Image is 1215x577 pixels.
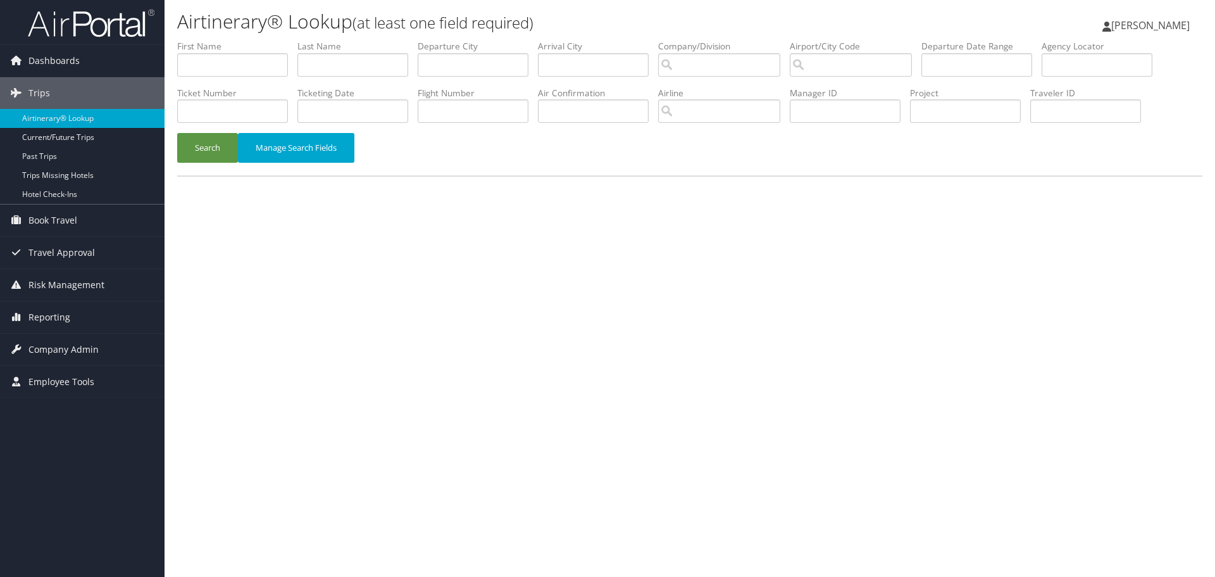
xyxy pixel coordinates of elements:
[28,366,94,398] span: Employee Tools
[538,40,658,53] label: Arrival City
[28,334,99,365] span: Company Admin
[790,40,921,53] label: Airport/City Code
[1042,40,1162,53] label: Agency Locator
[28,77,50,109] span: Trips
[921,40,1042,53] label: Departure Date Range
[177,8,861,35] h1: Airtinerary® Lookup
[658,40,790,53] label: Company/Division
[910,87,1030,99] label: Project
[352,12,533,33] small: (at least one field required)
[658,87,790,99] label: Airline
[238,133,354,163] button: Manage Search Fields
[177,87,297,99] label: Ticket Number
[1102,6,1202,44] a: [PERSON_NAME]
[28,301,70,333] span: Reporting
[28,237,95,269] span: Travel Approval
[297,87,418,99] label: Ticketing Date
[28,205,77,236] span: Book Travel
[28,8,154,38] img: airportal-logo.png
[28,45,80,77] span: Dashboards
[418,40,538,53] label: Departure City
[1030,87,1150,99] label: Traveler ID
[28,269,104,301] span: Risk Management
[538,87,658,99] label: Air Confirmation
[177,40,297,53] label: First Name
[418,87,538,99] label: Flight Number
[177,133,238,163] button: Search
[297,40,418,53] label: Last Name
[790,87,910,99] label: Manager ID
[1111,18,1190,32] span: [PERSON_NAME]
